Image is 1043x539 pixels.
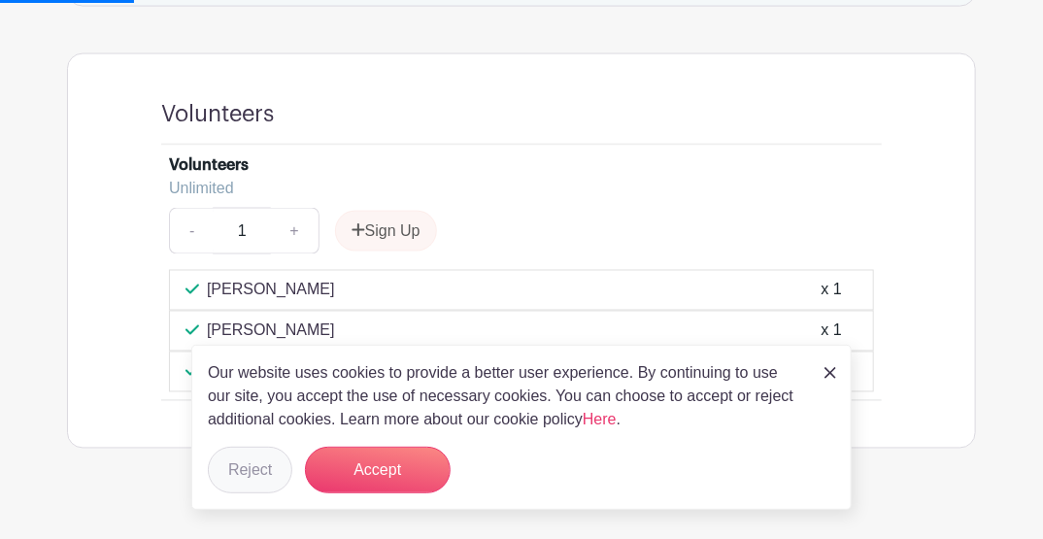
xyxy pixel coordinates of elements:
button: Accept [305,447,451,493]
p: Our website uses cookies to provide a better user experience. By continuing to use our site, you ... [208,361,804,431]
img: close_button-5f87c8562297e5c2d7936805f587ecaba9071eb48480494691a3f1689db116b3.svg [824,367,836,379]
div: Unlimited [169,177,858,200]
p: [PERSON_NAME] [207,279,335,302]
a: + [270,208,319,254]
div: x 1 [822,320,842,343]
a: - [169,208,214,254]
div: Volunteers [169,153,249,177]
a: Here [583,411,617,427]
div: x 1 [822,279,842,302]
p: [PERSON_NAME] [207,320,335,343]
h4: Volunteers [161,101,274,128]
button: Reject [208,447,292,493]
